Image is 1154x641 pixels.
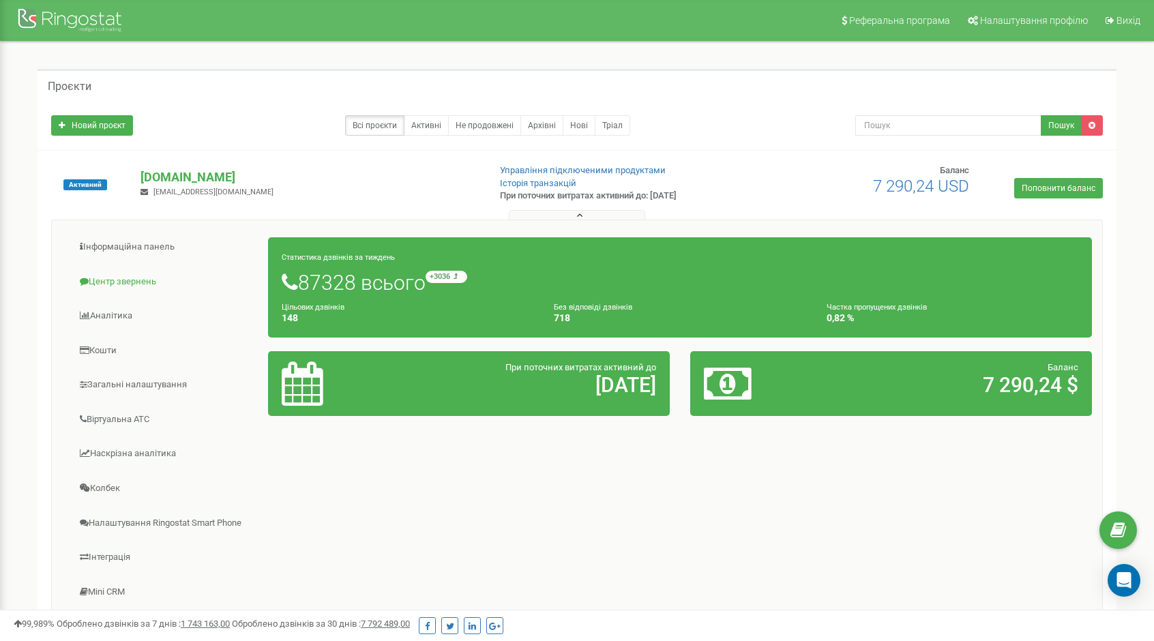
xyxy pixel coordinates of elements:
span: Оброблено дзвінків за 7 днів : [57,618,230,629]
span: Баланс [1048,362,1078,372]
u: 1 743 163,00 [181,618,230,629]
p: [DOMAIN_NAME] [140,168,477,186]
a: Кошти [62,334,269,368]
button: Пошук [1041,115,1082,136]
span: 7 290,24 USD [873,177,969,196]
a: Тріал [595,115,630,136]
span: Баланс [940,165,969,175]
div: Open Intercom Messenger [1108,564,1140,597]
small: +3036 [426,271,467,283]
span: Налаштування профілю [980,15,1088,26]
h4: 148 [282,313,533,323]
h2: [DATE] [413,374,656,396]
a: Mini CRM [62,576,269,609]
h4: 718 [554,313,805,323]
a: Історія транзакцій [500,178,576,188]
small: Без відповіді дзвінків [554,303,632,312]
a: Наскрізна аналітика [62,437,269,471]
span: Реферальна програма [849,15,950,26]
a: Поповнити баланс [1014,178,1103,198]
a: Центр звернень [62,265,269,299]
a: Колбек [62,472,269,505]
a: Управління підключеними продуктами [500,165,666,175]
a: Архівні [520,115,563,136]
a: Інтеграція [62,541,269,574]
u: 7 792 489,00 [361,618,410,629]
a: Віртуальна АТС [62,403,269,436]
a: Всі проєкти [345,115,404,136]
span: 99,989% [14,618,55,629]
a: Інформаційна панель [62,230,269,264]
small: Частка пропущених дзвінків [827,303,927,312]
a: Нові [563,115,595,136]
h5: Проєкти [48,80,91,93]
a: Активні [404,115,449,136]
a: Аналiтика [62,299,269,333]
small: Статистика дзвінків за тиждень [282,253,395,262]
a: Загальні налаштування [62,368,269,402]
h2: 7 290,24 $ [835,374,1078,396]
h4: 0,82 % [827,313,1078,323]
span: [EMAIL_ADDRESS][DOMAIN_NAME] [153,188,273,196]
p: При поточних витратах активний до: [DATE] [500,190,748,203]
h1: 87328 всього [282,271,1078,294]
a: Налаштування Ringostat Smart Phone [62,507,269,540]
span: Оброблено дзвінків за 30 днів : [232,618,410,629]
span: Вихід [1116,15,1140,26]
small: Цільових дзвінків [282,303,344,312]
span: При поточних витратах активний до [505,362,656,372]
a: Новий проєкт [51,115,133,136]
a: Не продовжені [448,115,521,136]
input: Пошук [855,115,1041,136]
span: Активний [63,179,107,190]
